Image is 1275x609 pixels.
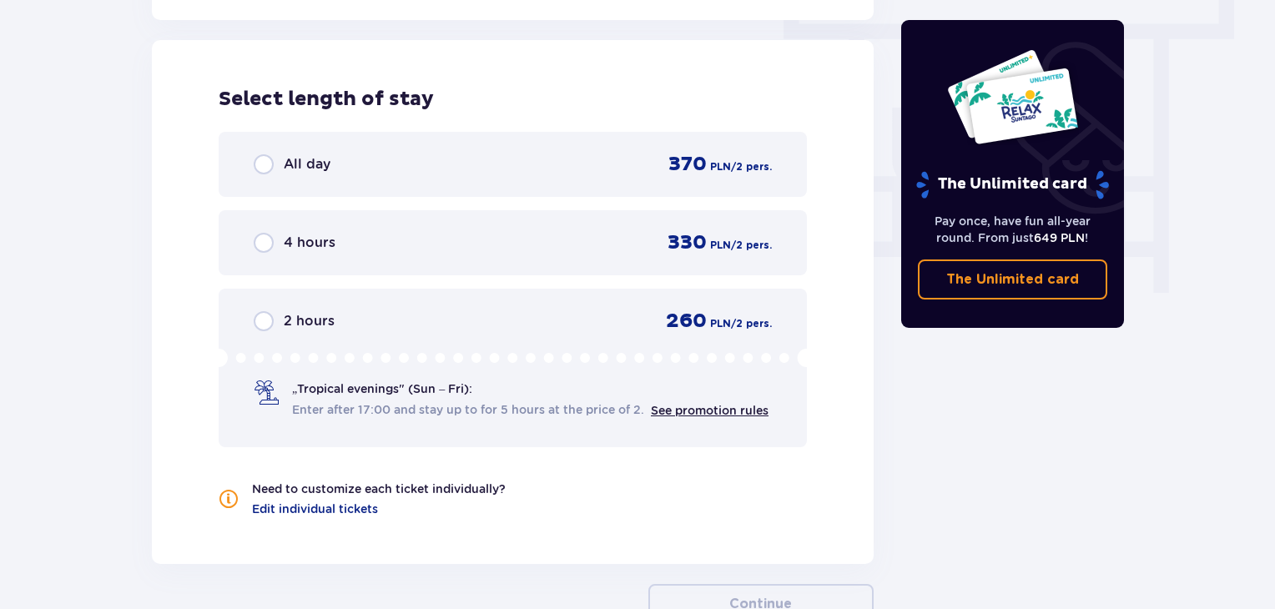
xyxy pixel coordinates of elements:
[710,238,731,253] span: PLN
[1034,231,1085,244] span: 649 PLN
[668,152,707,177] span: 370
[284,312,335,330] span: 2 hours
[651,404,769,417] a: See promotion rules
[219,87,807,112] h2: Select length of stay
[915,170,1111,199] p: The Unlimited card
[731,159,772,174] span: / 2 pers.
[731,316,772,331] span: / 2 pers.
[710,159,731,174] span: PLN
[918,213,1108,246] p: Pay once, have fun all-year round. From just !
[292,401,644,418] span: Enter after 17:00 and stay up to for 5 hours at the price of 2.
[731,238,772,253] span: / 2 pers.
[668,230,707,255] span: 330
[292,380,472,397] span: „Tropical evenings" (Sun – Fri):
[946,48,1079,145] img: Two entry cards to Suntago with the word 'UNLIMITED RELAX', featuring a white background with tro...
[284,155,330,174] span: All day
[666,309,707,334] span: 260
[252,481,506,497] p: Need to customize each ticket individually?
[710,316,731,331] span: PLN
[946,270,1079,289] p: The Unlimited card
[284,234,335,252] span: 4 hours
[252,501,378,517] a: Edit individual tickets
[918,259,1108,299] a: The Unlimited card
